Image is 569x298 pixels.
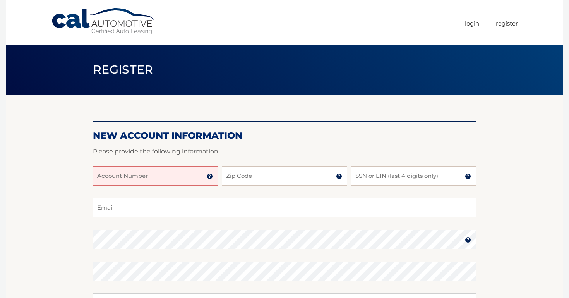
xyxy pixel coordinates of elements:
input: Zip Code [222,166,347,186]
p: Please provide the following information. [93,146,476,157]
a: Login [465,17,479,30]
img: tooltip.svg [207,173,213,179]
img: tooltip.svg [336,173,342,179]
img: tooltip.svg [465,237,471,243]
img: tooltip.svg [465,173,471,179]
input: Email [93,198,476,217]
h2: New Account Information [93,130,476,141]
a: Cal Automotive [51,8,156,35]
input: Account Number [93,166,218,186]
input: SSN or EIN (last 4 digits only) [351,166,476,186]
span: Register [93,62,153,77]
a: Register [496,17,518,30]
